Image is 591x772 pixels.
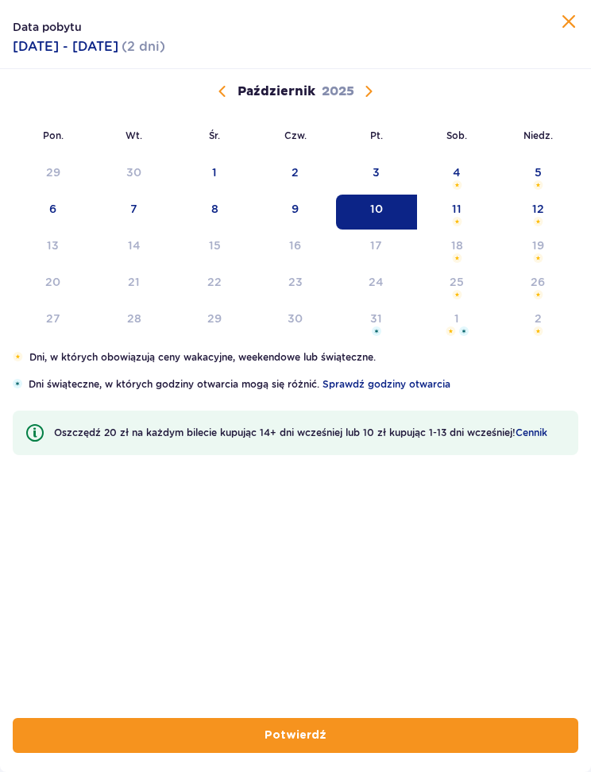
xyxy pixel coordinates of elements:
div: 11 [452,201,462,217]
div: 23 [288,274,303,290]
div: 4 [453,164,461,180]
div: 21 [128,274,140,290]
td: Not available. poniedziałek, 13 października 2025 [13,231,94,266]
div: 15 [209,237,221,253]
td: Not available. czwartek, 16 października 2025 [255,231,336,266]
td: Not available. wtorek, 14 października 2025 [94,231,175,266]
td: Choose poniedziałek, 29 września 2025 as your check-out date. It’s available. [13,158,94,193]
div: 2 [292,164,299,180]
td: Choose sobota, 4 października 2025 as your check-out date. It’s available. [417,158,498,193]
div: 17 [370,237,382,253]
td: Not available. niedziela, 26 października 2025 [497,268,578,303]
div: 9 [292,201,299,217]
div: 1 [212,164,217,180]
td: Choose wtorek, 30 września 2025 as your check-out date. It’s available. [94,158,175,193]
div: 30 [126,164,141,180]
p: 2025 [322,83,354,100]
td: Not available. sobota, 25 października 2025 [417,268,498,303]
td: Not available. środa, 22 października 2025 [174,268,255,303]
td: Not available. czwartek, 23 października 2025 [255,268,336,303]
td: Not available. piątek, 17 października 2025 [336,231,417,266]
div: 8 [211,201,218,217]
td: Not available. piątek, 24 października 2025 [336,268,417,303]
div: 18 [451,237,463,253]
div: 22 [207,274,222,290]
small: Czw. [284,130,307,141]
td: Not available. poniedziałek, 20 października 2025 [13,268,94,303]
div: 7 [130,201,137,217]
td: Not available. sobota, 18 października 2025 [417,231,498,266]
td: Choose środa, 8 października 2025 as your check-out date. It’s available. [174,195,255,230]
td: Choose poniedziałek, 6 października 2025 as your check-out date. It’s available. [13,195,94,230]
td: Not available. wtorek, 21 października 2025 [94,268,175,303]
small: Wt. [126,130,142,141]
td: Choose niedziela, 5 października 2025 as your check-out date. It’s available. [497,158,578,193]
td: Not available. niedziela, 19 października 2025 [497,231,578,266]
div: 16 [289,237,301,253]
td: Choose sobota, 11 października 2025 as your check-out date. It’s available. [417,195,498,230]
td: Choose czwartek, 2 października 2025 as your check-out date. It’s available. [255,158,336,193]
td: Not available. środa, 15 października 2025 [174,231,255,266]
div: 24 [369,274,384,290]
td: Choose niedziela, 12 października 2025 as your check-out date. It’s available. [497,195,578,230]
div: 3 [373,164,380,180]
td: Choose piątek, 3 października 2025 as your check-out date. It’s available. [336,158,417,193]
small: Sob. [446,130,467,141]
div: 10 [370,201,383,217]
td: Choose wtorek, 7 października 2025 as your check-out date. It’s available. [94,195,175,230]
div: 14 [128,237,141,253]
small: Pt. [370,130,383,141]
td: Choose czwartek, 9 października 2025 as your check-out date. It’s available. [255,195,336,230]
div: Calendar [13,69,578,350]
td: Choose środa, 1 października 2025 as your check-out date. It’s available. [174,158,255,193]
div: 25 [450,274,464,290]
td: Selected as start date. piątek, 10 października 2025 [336,195,417,230]
p: Październik [238,83,315,100]
small: Śr. [209,130,220,141]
